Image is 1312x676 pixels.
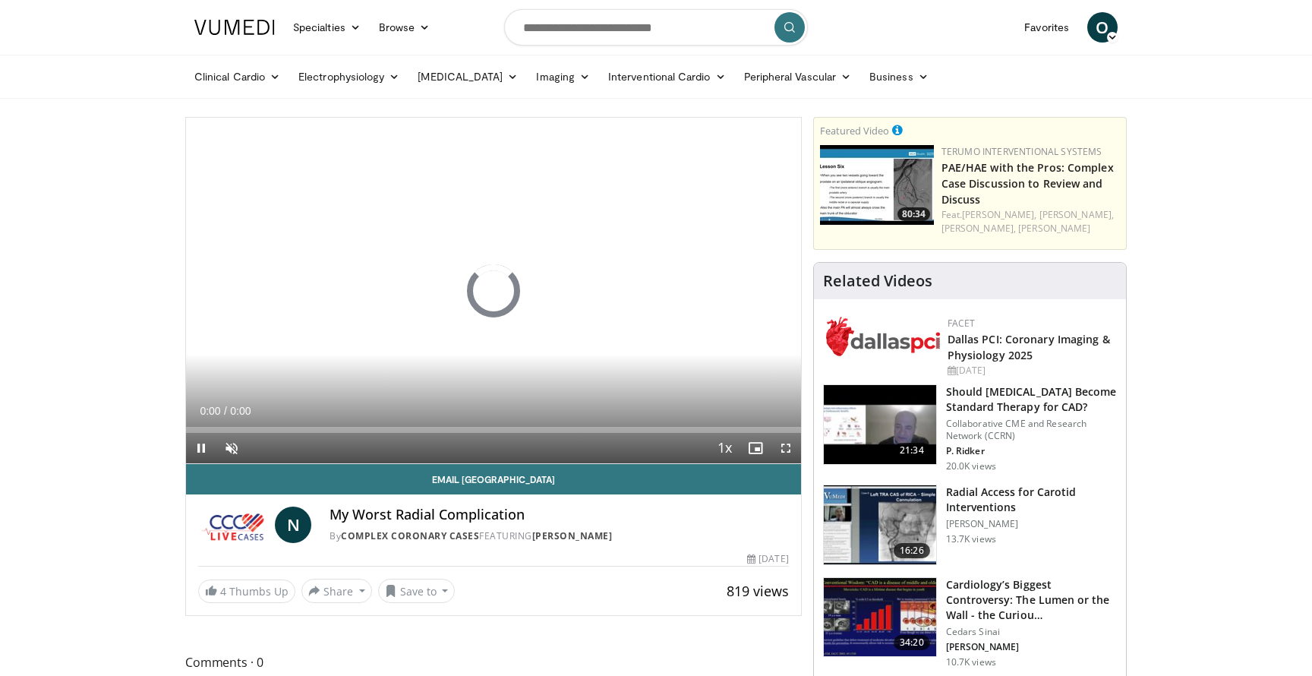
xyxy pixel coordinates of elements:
div: Progress Bar [186,427,801,433]
a: Complex Coronary Cases [341,529,479,542]
input: Search topics, interventions [504,9,808,46]
span: 16:26 [894,543,930,558]
a: 80:34 [820,145,934,225]
div: [DATE] [747,552,788,566]
h3: Cardiology’s Biggest Controversy: The Lumen or the Wall - the Curiou… [946,577,1117,623]
img: RcxVNUapo-mhKxBX4xMDoxOjA4MTsiGN_2.150x105_q85_crop-smart_upscale.jpg [824,485,936,564]
span: 21:34 [894,443,930,458]
a: N [275,507,311,543]
button: Pause [186,433,216,463]
p: Collaborative CME and Research Network (CCRN) [946,418,1117,442]
a: 34:20 Cardiology’s Biggest Controversy: The Lumen or the Wall - the Curiou… Cedars Sinai [PERSON_... [823,577,1117,668]
a: FACET [948,317,976,330]
a: Imaging [527,62,599,92]
p: 10.7K views [946,656,996,668]
span: 0:00 [200,405,220,417]
a: Specialties [284,12,370,43]
span: 4 [220,584,226,599]
a: 4 Thumbs Up [198,580,295,603]
p: [PERSON_NAME] [946,518,1117,530]
a: Clinical Cardio [185,62,289,92]
a: [PERSON_NAME], [1039,208,1114,221]
p: 13.7K views [946,533,996,545]
a: Peripheral Vascular [735,62,860,92]
button: Fullscreen [771,433,801,463]
img: Complex Coronary Cases [198,507,269,543]
button: Share [301,579,372,603]
a: Electrophysiology [289,62,408,92]
p: Cedars Sinai [946,626,1117,638]
a: [PERSON_NAME], [941,222,1016,235]
h4: Related Videos [823,272,932,290]
a: Dallas PCI: Coronary Imaging & Physiology 2025 [948,332,1110,362]
a: Terumo Interventional Systems [941,145,1102,158]
span: 80:34 [897,207,930,221]
span: 0:00 [230,405,251,417]
div: By FEATURING [330,529,788,543]
p: 20.0K views [946,460,996,472]
button: Enable picture-in-picture mode [740,433,771,463]
button: Save to [378,579,456,603]
a: [PERSON_NAME], [962,208,1036,221]
video-js: Video Player [186,118,801,464]
img: VuMedi Logo [194,20,275,35]
button: Unmute [216,433,247,463]
button: Playback Rate [710,433,740,463]
span: / [224,405,227,417]
a: Browse [370,12,440,43]
a: 16:26 Radial Access for Carotid Interventions [PERSON_NAME] 13.7K views [823,485,1117,565]
a: Favorites [1015,12,1078,43]
span: 34:20 [894,635,930,650]
a: O [1087,12,1118,43]
img: 939357b5-304e-4393-95de-08c51a3c5e2a.png.150x105_q85_autocrop_double_scale_upscale_version-0.2.png [826,317,940,356]
a: Interventional Cardio [599,62,735,92]
a: [MEDICAL_DATA] [408,62,527,92]
a: Email [GEOGRAPHIC_DATA] [186,464,801,494]
h4: My Worst Radial Complication [330,507,788,523]
div: Feat. [941,208,1120,235]
a: Business [860,62,938,92]
a: PAE/HAE with the Pros: Complex Case Discussion to Review and Discuss [941,160,1114,207]
small: Featured Video [820,124,889,137]
span: 819 views [727,582,789,600]
h3: Radial Access for Carotid Interventions [946,485,1117,515]
a: 21:34 Should [MEDICAL_DATA] Become Standard Therapy for CAD? Collaborative CME and Research Netwo... [823,384,1117,472]
img: d453240d-5894-4336-be61-abca2891f366.150x105_q85_crop-smart_upscale.jpg [824,578,936,657]
span: Comments 0 [185,652,802,672]
img: eb63832d-2f75-457d-8c1a-bbdc90eb409c.150x105_q85_crop-smart_upscale.jpg [824,385,936,464]
p: P. Ridker [946,445,1117,457]
a: [PERSON_NAME] [532,529,613,542]
h3: Should [MEDICAL_DATA] Become Standard Therapy for CAD? [946,384,1117,415]
a: [PERSON_NAME] [1018,222,1090,235]
div: [DATE] [948,364,1114,377]
img: e500271a-0564-403f-93f0-951665b3df19.150x105_q85_crop-smart_upscale.jpg [820,145,934,225]
p: [PERSON_NAME] [946,641,1117,653]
